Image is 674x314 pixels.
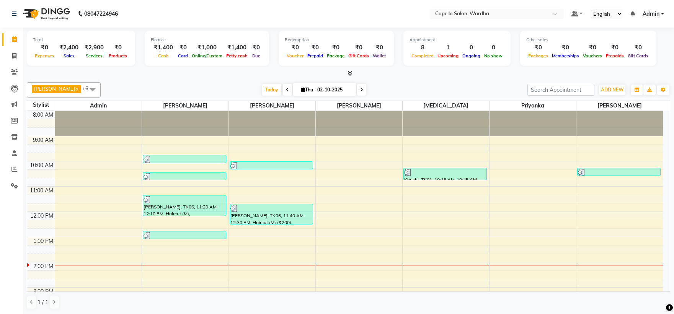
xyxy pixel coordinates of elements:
div: 0 [482,43,504,52]
div: ₹0 [581,43,604,52]
div: 12:00 PM [29,212,55,220]
div: ₹1,400 [224,43,250,52]
div: 8 [410,43,436,52]
div: 11:00 AM [28,187,55,195]
div: Total [33,37,129,43]
button: ADD NEW [599,85,625,95]
div: 3:00 PM [32,288,55,296]
div: Redemption [285,37,388,43]
span: Upcoming [436,53,460,59]
img: logo [20,3,72,24]
span: [PERSON_NAME] [576,101,663,111]
span: +6 [82,85,94,91]
div: [PERSON_NAME], TK06, 11:20 AM-12:10 PM, Haircut (M),[PERSON_NAME] Trim/Shave (₹200) [143,195,226,216]
div: ₹1,400 [151,43,176,52]
div: ₹2,900 [82,43,107,52]
span: No show [482,53,504,59]
b: 08047224946 [84,3,118,24]
div: 8:00 AM [31,111,55,119]
div: ₹0 [176,43,190,52]
div: 0 [460,43,482,52]
div: ₹0 [325,43,346,52]
span: [PERSON_NAME] [229,101,315,111]
div: Other sales [526,37,650,43]
span: Vouchers [581,53,604,59]
div: [PERSON_NAME], TK08, 12:45 PM-01:05 PM, Haircut (M) [143,231,226,239]
div: ₹0 [371,43,388,52]
div: ₹0 [107,43,129,52]
span: [PERSON_NAME] [316,101,402,111]
span: Gift Cards [626,53,650,59]
div: Khushi, TK01, 10:15 AM-10:45 AM, HAIRFALL CONTROL OIL SHOT (₹799) [404,168,486,180]
div: ₹2,400 [56,43,82,52]
span: Gift Cards [346,53,371,59]
div: ₹0 [285,43,305,52]
div: [PERSON_NAME], TK06, 11:40 AM-12:30 PM, Haircut (M) (₹200),[PERSON_NAME] Trim/Shave (₹200) [230,204,313,224]
span: ADD NEW [601,87,623,93]
span: Memberships [550,53,581,59]
div: ₹1,000 [190,43,224,52]
span: Package [325,53,346,59]
span: Petty cash [224,53,250,59]
div: ₹0 [626,43,650,52]
div: 1 [436,43,460,52]
span: Cash [156,53,171,59]
span: Packages [526,53,550,59]
div: [PERSON_NAME], TK07, 10:15 AM-10:35 AM, Face D-Tan [578,168,661,176]
div: 2:00 PM [32,262,55,270]
span: Card [176,53,190,59]
span: Sales [62,53,77,59]
span: Due [250,53,262,59]
span: Admin [55,101,142,111]
div: ₹0 [550,43,581,52]
span: Today [262,84,281,96]
span: Voucher [285,53,305,59]
div: ₹0 [346,43,371,52]
span: Prepaids [604,53,626,59]
div: ₹0 [305,43,325,52]
div: ₹0 [250,43,263,52]
input: 2025-10-02 [315,84,353,96]
div: ₹0 [33,43,56,52]
span: Prepaid [305,53,325,59]
div: Stylist [27,101,55,109]
input: Search Appointment [527,84,594,96]
span: Services [84,53,104,59]
span: Online/Custom [190,53,224,59]
div: 1:00 PM [32,237,55,245]
a: x [75,86,78,92]
div: 9:00 AM [31,136,55,144]
span: Ongoing [460,53,482,59]
div: [PERSON_NAME], TK02, 10:00 AM-10:20 AM, Baby Hair Cut [230,162,313,169]
span: [MEDICAL_DATA] [403,101,489,111]
div: capello wardha, TK03, 09:45 AM-10:05 AM, Baby Hair Cut [143,155,226,163]
span: Products [107,53,129,59]
span: Completed [410,53,436,59]
div: [PERSON_NAME], TK05, 10:25 AM-10:45 AM, Baby Hair Cut [143,172,226,180]
div: ₹0 [526,43,550,52]
span: Priyanka [490,101,576,111]
span: [PERSON_NAME] [34,86,75,92]
div: Finance [151,37,263,43]
div: Appointment [410,37,504,43]
span: Thu [299,87,315,93]
div: ₹0 [604,43,626,52]
span: Admin [643,10,659,18]
span: 1 / 1 [38,298,48,306]
div: 10:00 AM [28,161,55,169]
span: [PERSON_NAME] [142,101,228,111]
span: Expenses [33,53,56,59]
span: Wallet [371,53,388,59]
